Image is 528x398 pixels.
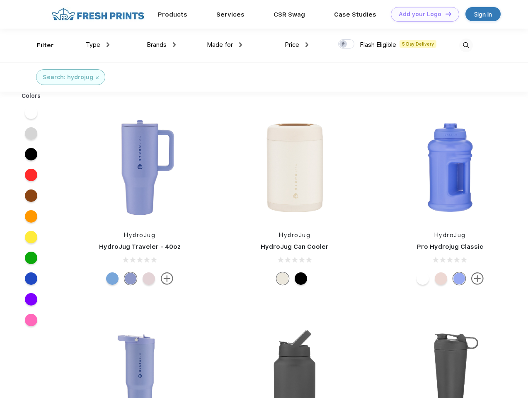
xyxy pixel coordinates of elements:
div: Filter [37,41,54,50]
img: filter_cancel.svg [96,76,99,79]
img: func=resize&h=266 [85,112,195,223]
span: Flash Eligible [360,41,396,49]
img: DT [446,12,451,16]
div: Peri [124,272,137,285]
img: dropdown.png [239,42,242,47]
a: HydroJug [434,232,466,238]
div: Search: hydrojug [43,73,93,82]
span: Brands [147,41,167,49]
span: Made for [207,41,233,49]
img: dropdown.png [107,42,109,47]
div: Riptide [106,272,119,285]
div: Pink Sand [143,272,155,285]
div: Cream [276,272,289,285]
img: dropdown.png [173,42,176,47]
img: more.svg [161,272,173,285]
img: func=resize&h=266 [240,112,350,223]
div: Hyper Blue [453,272,465,285]
div: Pink Sand [435,272,447,285]
img: more.svg [471,272,484,285]
img: fo%20logo%202.webp [49,7,147,22]
div: Black [295,272,307,285]
span: 5 Day Delivery [400,40,436,48]
a: Sign in [465,7,501,21]
img: func=resize&h=266 [395,112,505,223]
div: White [417,272,429,285]
div: Sign in [474,10,492,19]
a: HydroJug Traveler - 40oz [99,243,181,250]
div: Add your Logo [399,11,441,18]
span: Price [285,41,299,49]
a: HydroJug [279,232,310,238]
a: HydroJug Can Cooler [261,243,329,250]
img: desktop_search.svg [459,39,473,52]
img: dropdown.png [305,42,308,47]
a: HydroJug [124,232,155,238]
a: Products [158,11,187,18]
div: Colors [15,92,47,100]
a: Pro Hydrojug Classic [417,243,483,250]
span: Type [86,41,100,49]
